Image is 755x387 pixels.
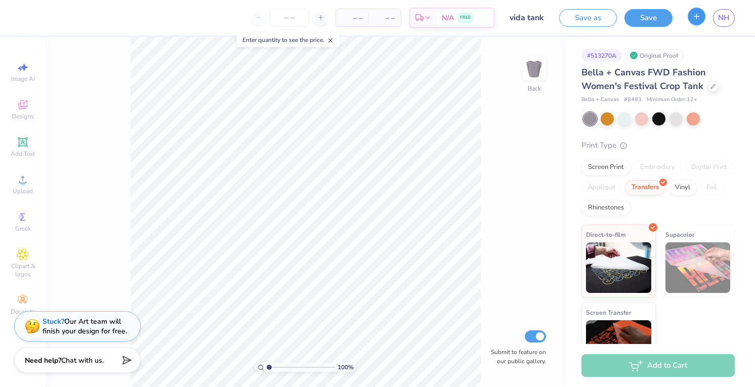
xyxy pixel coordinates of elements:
div: Embroidery [634,160,682,175]
span: – – [342,13,362,23]
span: Clipart & logos [5,262,40,278]
div: Applique [581,180,622,195]
div: Vinyl [668,180,697,195]
button: Save as [559,9,617,27]
div: Enter quantity to see the price. [237,33,340,47]
span: Bella + Canvas FWD Fashion Women's Festival Crop Tank [581,66,706,92]
div: Original Proof [627,49,684,62]
strong: Stuck? [43,317,64,326]
input: – – [270,9,309,27]
span: 100 % [338,363,354,372]
div: Foil [700,180,724,195]
div: Our Art team will finish your design for free. [43,317,127,336]
span: NH [718,12,730,24]
span: Greek [15,225,31,233]
span: Image AI [11,75,35,83]
span: Chat with us. [61,356,104,365]
span: Screen Transfer [586,307,632,318]
span: Minimum Order: 12 + [647,96,697,104]
img: Direct-to-film [586,242,651,293]
span: Decorate [11,308,35,316]
a: NH [713,9,735,27]
div: Print Type [581,140,735,151]
span: Add Text [11,150,35,158]
div: Rhinestones [581,200,631,216]
span: – – [374,13,395,23]
span: Supacolor [665,229,695,240]
span: Bella + Canvas [581,96,619,104]
div: Back [528,84,541,93]
div: Screen Print [581,160,631,175]
img: Screen Transfer [586,320,651,371]
span: FREE [460,14,471,21]
button: Save [624,9,673,27]
img: Supacolor [665,242,731,293]
img: Back [524,59,544,79]
span: Designs [12,112,34,120]
label: Submit to feature on our public gallery. [485,348,546,366]
input: Untitled Design [502,8,552,28]
div: Transfers [625,180,665,195]
strong: Need help? [25,356,61,365]
div: Digital Print [685,160,734,175]
span: Upload [13,187,33,195]
span: N/A [442,13,454,23]
span: # 8483 [624,96,642,104]
div: # 513270A [581,49,622,62]
span: Direct-to-film [586,229,626,240]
